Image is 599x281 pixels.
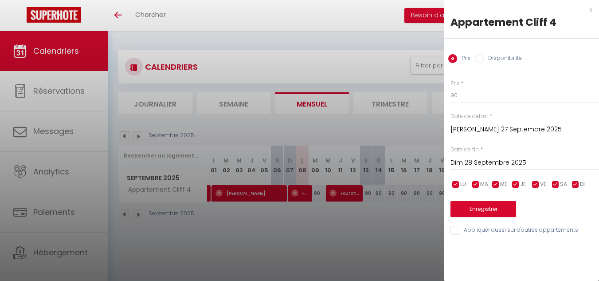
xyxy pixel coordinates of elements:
[520,180,526,189] span: JE
[460,180,466,189] span: LU
[540,180,546,189] span: VE
[450,201,516,217] button: Enregistrer
[480,180,488,189] span: MA
[457,54,470,64] label: Prix
[484,54,522,64] label: Disponibilité
[450,112,488,121] label: Date de début
[560,180,567,189] span: SA
[450,15,592,29] div: Appartement Cliff 4
[500,180,507,189] span: ME
[7,4,34,30] button: Ouvrir le widget de chat LiveChat
[450,79,459,88] label: Prix
[580,180,585,189] span: DI
[444,4,592,15] div: x
[450,146,479,154] label: Date de fin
